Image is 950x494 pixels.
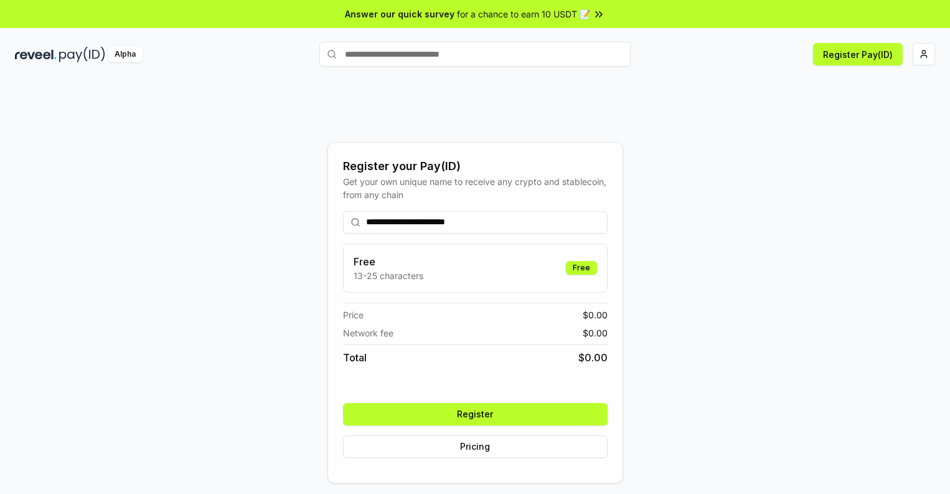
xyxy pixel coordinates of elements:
[813,43,903,65] button: Register Pay(ID)
[343,158,608,175] div: Register your Pay(ID)
[354,269,423,282] p: 13-25 characters
[343,403,608,425] button: Register
[345,7,454,21] span: Answer our quick survey
[583,308,608,321] span: $ 0.00
[566,261,597,275] div: Free
[343,326,393,340] span: Network fee
[15,47,57,62] img: reveel_dark
[578,350,608,365] span: $ 0.00
[354,254,423,269] h3: Free
[343,175,608,201] div: Get your own unique name to receive any crypto and stablecoin, from any chain
[583,326,608,340] span: $ 0.00
[59,47,105,62] img: pay_id
[343,435,608,458] button: Pricing
[457,7,590,21] span: for a chance to earn 10 USDT 📝
[343,308,364,321] span: Price
[343,350,367,365] span: Total
[108,47,143,62] div: Alpha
